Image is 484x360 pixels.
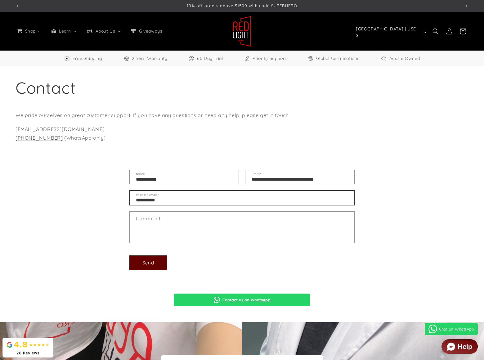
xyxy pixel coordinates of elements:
[253,55,286,62] span: Priority Support
[16,77,468,98] h1: Contact
[12,25,46,38] a: Shop
[73,55,102,62] span: Free Shipping
[447,343,455,351] img: widget icon
[129,255,167,270] button: Send
[231,13,254,49] a: Red Light Hero
[94,28,116,34] span: About Us
[429,25,442,38] summary: Search
[307,56,314,62] img: Certifications Icon
[16,111,468,120] p: We pride ourselves on great customer support. If you have any questions or need any help, please ...
[439,326,474,331] span: Chat on WhatsApp
[352,26,429,38] button: [GEOGRAPHIC_DATA] | USD $
[123,56,129,62] img: Warranty Icon
[356,26,420,39] span: [GEOGRAPHIC_DATA] | USD $
[138,28,163,34] span: Giveaways
[197,55,223,62] span: 60 Day Trial
[244,56,250,62] img: Support Icon
[222,297,270,302] span: Contact us on WhatsApp
[82,25,126,38] a: About Us
[123,55,167,62] a: 2 Year Warranty
[307,55,360,62] a: Global Certifications
[316,55,360,62] span: Global Certifications
[188,55,223,62] a: 60 Day Trial
[381,56,387,62] img: Aussie Owned Icon
[425,323,478,335] a: Chat on WhatsApp
[64,56,70,62] img: Free Shipping Icon
[16,135,63,141] a: [PHONE_NUMBER]
[244,55,286,62] a: Priority Support
[188,56,195,62] img: Trial Icon
[233,16,251,47] img: Red Light Hero
[132,55,167,62] span: 2 Year Warranty
[381,55,420,62] a: Aussie Owned
[58,28,72,34] span: Learn
[46,25,82,38] a: Learn
[126,25,167,38] a: Giveaways
[187,3,297,8] span: 10% off orders above $1500 with code SUPERHERO
[24,28,36,34] span: Shop
[174,294,310,306] a: Contact us on WhatsApp
[16,126,105,132] a: [EMAIL_ADDRESS][DOMAIN_NAME]
[16,125,468,143] p: (WhatsApp only)
[458,343,472,350] div: Help
[389,55,420,62] span: Aussie Owned
[64,55,102,62] a: Free Worldwide Shipping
